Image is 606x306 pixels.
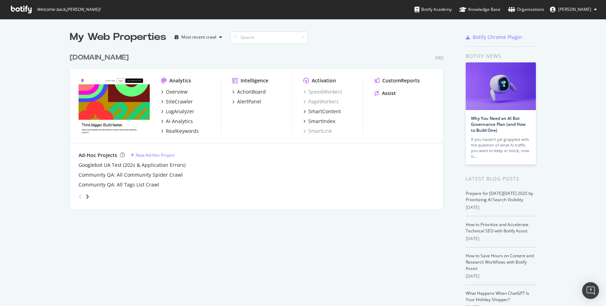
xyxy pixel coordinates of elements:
div: SmartIndex [308,118,335,125]
a: SpeedWorkers [303,88,342,95]
a: How to Prioritize and Accelerate Technical SEO with Botify Assist [466,222,528,234]
div: New Ad-Hoc Project [136,152,175,158]
div: [DATE] [466,236,536,242]
a: [DOMAIN_NAME] [70,53,132,63]
div: Pro [435,55,443,61]
span: Welcome back, [PERSON_NAME] ! [37,7,100,12]
div: SiteCrawler [166,98,193,105]
a: SmartContent [303,108,341,115]
div: Open Intercom Messenger [582,282,599,299]
a: How to Save Hours on Content and Research Workflows with Botify Assist [466,253,534,271]
div: Knowledge Base [459,6,500,13]
a: Why You Need an AI Bot Governance Plan (and How to Build One) [471,115,526,133]
a: SiteCrawler [161,98,193,105]
img: figma.com [79,77,150,134]
a: ActionBoard [232,88,266,95]
button: Most recent crawl [172,32,225,43]
div: angle-left [76,191,85,202]
div: Most recent crawl [181,35,216,39]
div: Organizations [508,6,544,13]
a: AlertPanel [232,98,261,105]
div: [DATE] [466,273,536,279]
a: RealKeywords [161,128,199,135]
img: Why You Need an AI Bot Governance Plan (and How to Build One) [466,62,536,110]
div: If you haven’t yet grappled with the question of what AI traffic you want to keep or block, now is… [471,137,531,159]
div: [DATE] [466,204,536,211]
div: Botify news [466,52,536,60]
a: SmartIndex [303,118,335,125]
div: Activation [312,77,336,84]
a: Googlebot UA Test (202s & Application Errors) [79,162,186,169]
a: AI Analytics [161,118,193,125]
div: angle-right [85,193,90,200]
div: [DOMAIN_NAME] [70,53,129,63]
div: Intelligence [241,77,268,84]
a: Botify Chrome Plugin [466,34,522,41]
a: What Happens When ChatGPT Is Your Holiday Shopper? [466,290,529,302]
div: Analytics [169,77,191,84]
div: Overview [166,88,188,95]
div: Ad-Hoc Projects [79,152,117,159]
div: Botify Chrome Plugin [473,34,522,41]
div: Assist [382,90,396,97]
a: Community QA: All Tags List Crawl [79,181,159,188]
a: PageWorkers [303,98,339,105]
input: Search [230,31,308,43]
a: Assist [375,90,396,97]
div: ActionBoard [237,88,266,95]
span: Konrad Burchardt [558,6,591,12]
div: grid [70,44,449,209]
a: LogAnalyzer [161,108,194,115]
a: SmartLink [303,128,332,135]
a: CustomReports [375,77,420,84]
a: Overview [161,88,188,95]
button: [PERSON_NAME] [544,4,602,15]
div: RealKeywords [166,128,199,135]
div: Latest Blog Posts [466,175,536,183]
div: AlertPanel [237,98,261,105]
div: SmartContent [308,108,341,115]
div: My Web Properties [70,30,166,44]
div: CustomReports [382,77,420,84]
a: New Ad-Hoc Project [130,152,175,158]
a: Community QA: All Community Spider Crawl [79,171,183,178]
a: Prepare for [DATE][DATE] 2025 by Prioritizing AI Search Visibility [466,190,533,203]
div: LogAnalyzer [166,108,194,115]
div: Botify Academy [415,6,452,13]
div: AI Analytics [166,118,193,125]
